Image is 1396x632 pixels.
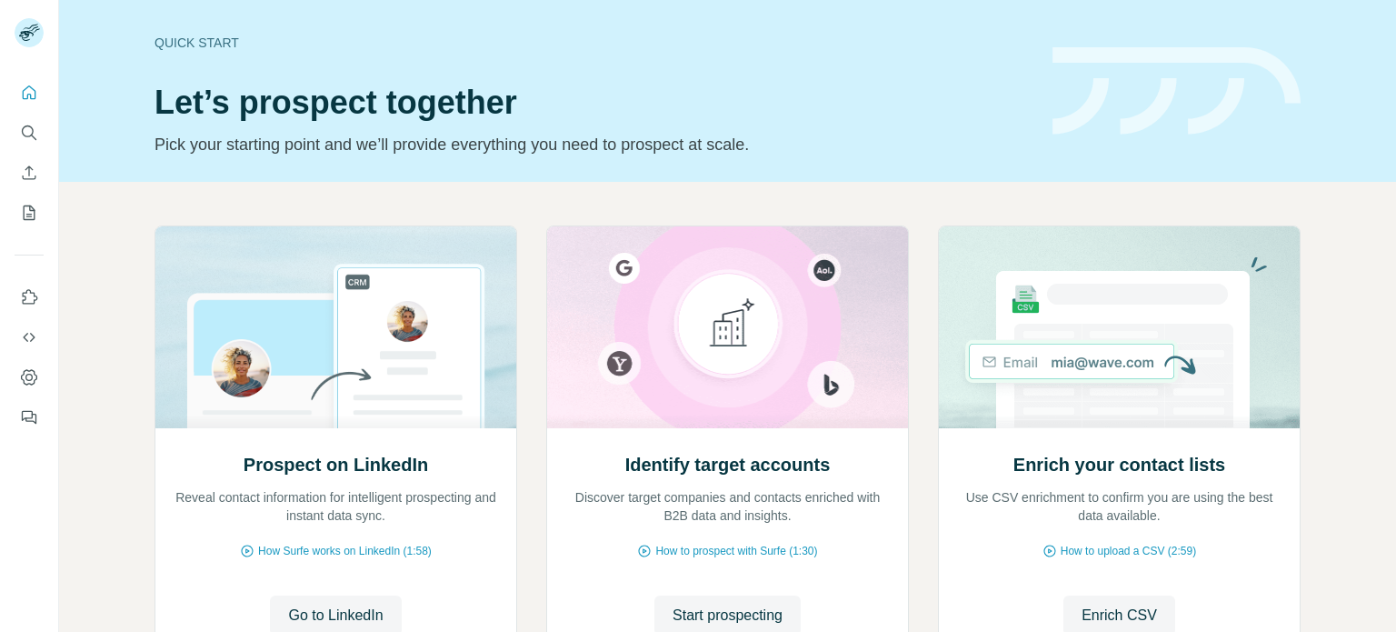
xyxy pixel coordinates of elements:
[15,281,44,314] button: Use Surfe on LinkedIn
[1013,452,1225,477] h2: Enrich your contact lists
[155,132,1031,157] p: Pick your starting point and we’ll provide everything you need to prospect at scale.
[625,452,831,477] h2: Identify target accounts
[673,605,783,627] span: Start prospecting
[258,543,432,559] span: How Surfe works on LinkedIn (1:58)
[15,361,44,394] button: Dashboard
[15,196,44,229] button: My lists
[288,605,383,627] span: Go to LinkedIn
[546,226,909,428] img: Identify target accounts
[244,452,428,477] h2: Prospect on LinkedIn
[155,34,1031,52] div: Quick start
[155,85,1031,121] h1: Let’s prospect together
[15,401,44,434] button: Feedback
[15,76,44,109] button: Quick start
[938,226,1301,428] img: Enrich your contact lists
[15,321,44,354] button: Use Surfe API
[1061,543,1196,559] span: How to upload a CSV (2:59)
[957,488,1281,525] p: Use CSV enrichment to confirm you are using the best data available.
[155,226,517,428] img: Prospect on LinkedIn
[15,156,44,189] button: Enrich CSV
[174,488,498,525] p: Reveal contact information for intelligent prospecting and instant data sync.
[1082,605,1157,627] span: Enrich CSV
[1052,47,1301,135] img: banner
[655,543,817,559] span: How to prospect with Surfe (1:30)
[15,116,44,149] button: Search
[565,488,890,525] p: Discover target companies and contacts enriched with B2B data and insights.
